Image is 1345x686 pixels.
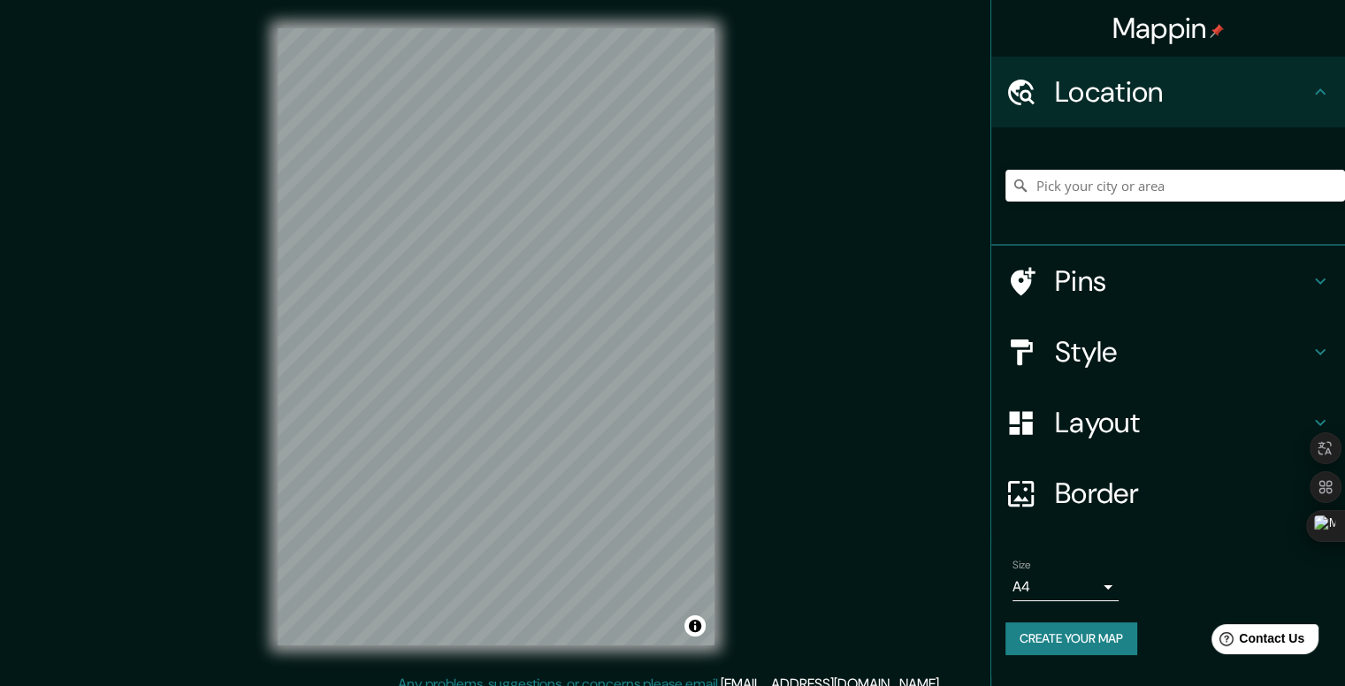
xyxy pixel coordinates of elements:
[1013,573,1119,601] div: A4
[27,103,61,118] a: FREE
[991,246,1345,316] div: Pins
[1055,476,1310,511] h4: Border
[7,7,258,23] div: Outline
[1055,74,1310,110] h4: Location
[991,57,1345,127] div: Location
[27,118,160,133] a: The World is Your Map
[1013,558,1031,573] label: Size
[684,615,706,636] button: Toggle attribution
[1055,405,1310,440] h4: Layout
[1210,24,1224,38] img: pin-icon.png
[1112,11,1225,46] h4: Mappin
[991,316,1345,387] div: Style
[1005,170,1345,202] input: Pick your city or area
[991,458,1345,529] div: Border
[1055,334,1310,370] h4: Style
[991,387,1345,458] div: Layout
[7,39,254,102] a: Mappin lets you create and design maps that are ready to [DOMAIN_NAME]'s completely personalised,...
[1005,622,1137,655] button: Create your map
[27,23,96,38] a: Back to Top
[1188,617,1326,667] iframe: Help widget launcher
[1055,263,1310,299] h4: Pins
[278,28,715,645] canvas: Map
